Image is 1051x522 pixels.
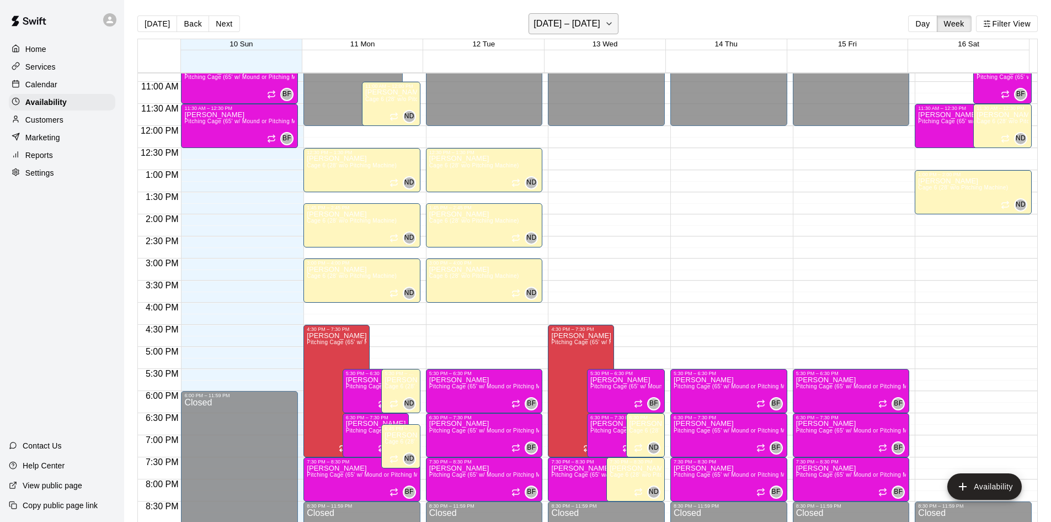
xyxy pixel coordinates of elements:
div: Nate Dill [403,231,416,245]
button: add [947,473,1022,500]
span: Recurring availability [390,488,398,497]
span: Recurring availability [390,234,398,242]
button: Next [209,15,239,32]
h6: [DATE] – [DATE] [533,16,600,31]
span: Pitching Cage (65' w/ Mound or Pitching Mat) [184,74,303,80]
div: 8:30 PM – 11:59 PM [429,503,540,509]
span: Cage 6 (28' w/o Pitching Machine) [429,273,519,279]
div: 1:45 PM – 2:45 PM [307,205,417,210]
div: 10:30 AM – 11:30 AM: Available [181,60,298,104]
p: Customers [25,114,63,125]
div: Nate Dill [403,452,416,466]
div: 6:45 PM – 7:45 PM: Available [381,424,420,468]
span: 5:30 PM [143,369,182,378]
div: 8:30 PM – 11:59 PM [307,503,417,509]
span: Cage 6 (28' w/o Pitching Machine) [365,96,455,102]
span: Recurring availability [756,444,765,452]
div: Brian Ferrans [647,397,660,410]
div: 5:30 PM – 6:30 PM: Available [793,369,910,413]
p: Home [25,44,46,55]
span: Cage 6 (28' w/o Pitching Machine) [429,162,519,168]
div: 1:00 PM – 2:00 PM [918,172,1028,177]
div: 3:00 PM – 4:00 PM [307,260,417,266]
div: 7:30 PM – 8:30 PM: Available [426,457,543,502]
span: Recurring availability [1001,134,1010,143]
div: 11:30 AM – 12:30 PM: Available [973,104,1032,148]
span: 7:00 PM [143,435,182,445]
span: Cage 6 (28' w/o Pitching Machine) [385,439,474,445]
div: Nate Dill [1014,198,1027,212]
div: 12:30 PM – 1:30 PM [307,150,417,155]
div: 11:30 AM – 12:30 PM [977,106,1028,111]
div: 12:30 PM – 1:30 PM: Available [426,148,543,192]
span: Pitching Cage (65' w/ Mound or Pitching Mat) [429,428,548,434]
button: Week [937,15,972,32]
div: 12:30 PM – 1:30 PM [429,150,540,155]
div: Marketing [9,129,115,146]
span: ND [404,454,414,465]
div: 8:30 PM – 11:59 PM [551,503,661,509]
p: Settings [25,167,54,178]
span: BF [649,398,658,409]
span: 2:00 PM [143,214,182,224]
span: Recurring availability [1001,201,1010,209]
button: [DATE] [137,15,177,32]
div: 5:30 PM – 6:30 PM: Available [670,369,787,413]
div: 4:30 PM – 7:30 PM [307,326,366,332]
div: Brian Ferrans [770,486,783,499]
button: 10 Sun [230,40,253,48]
div: 10:30 AM – 11:30 AM: Available [973,60,1032,104]
span: 4:30 PM [143,325,182,334]
div: Nate Dill [525,231,538,245]
span: BF [772,442,781,454]
div: Brian Ferrans [1014,88,1027,101]
button: 12 Tue [472,40,495,48]
span: Recurring availability [583,444,592,452]
div: 6:30 PM – 7:30 PM [796,415,906,420]
span: Pitching Cage (65' w/ Mound or Pitching Mat) [551,472,670,478]
div: 6:30 PM – 7:30 PM: Available [587,413,653,457]
span: Cage 6 (28' w/o Pitching Machine) [307,218,397,224]
span: Pitching Cage (65' w/ Mound or Pitching Mat) [590,428,709,434]
span: 1:00 PM [143,170,182,180]
div: Brian Ferrans [525,486,538,499]
div: Brian Ferrans [525,397,538,410]
div: 6:30 PM – 7:30 PM [429,415,540,420]
span: Recurring availability [267,134,276,143]
a: Availability [9,94,115,110]
button: 14 Thu [715,40,738,48]
span: ND [649,442,659,454]
div: Calendar [9,76,115,93]
p: View public page [23,480,82,491]
div: 7:30 PM – 8:30 PM: Available [548,457,647,502]
span: ND [1016,199,1026,210]
span: Recurring availability [511,289,520,298]
div: 5:30 PM – 6:30 PM: Available [343,369,409,413]
span: Cage 6 (28' w/o Pitching Machine) [385,383,474,389]
span: BF [527,487,536,498]
span: Pitching Cage (65' w/ Mound or Pitching Mat) [796,383,915,389]
span: Recurring availability [878,488,887,497]
span: Recurring availability [390,289,398,298]
span: Recurring availability [622,444,631,452]
button: 15 Fri [838,40,857,48]
div: 6:30 PM – 7:30 PM: Available [626,413,665,457]
span: Recurring availability [390,178,398,187]
div: 3:00 PM – 4:00 PM [429,260,540,266]
span: Pitching Cage (65' w/ Mound or Pitching Mat) [590,383,709,389]
span: Recurring availability [390,112,398,121]
span: Recurring availability [634,399,643,408]
span: Recurring availability [378,444,387,452]
button: 13 Wed [593,40,618,48]
div: Nate Dill [525,176,538,189]
button: Day [908,15,937,32]
span: ND [526,288,536,299]
span: Cage 6 (28' w/o Pitching Machine) [918,184,1008,191]
div: 5:30 PM – 6:30 PM: Available [426,369,543,413]
span: Recurring availability [511,488,520,497]
div: 3:00 PM – 4:00 PM: Available [303,259,420,303]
